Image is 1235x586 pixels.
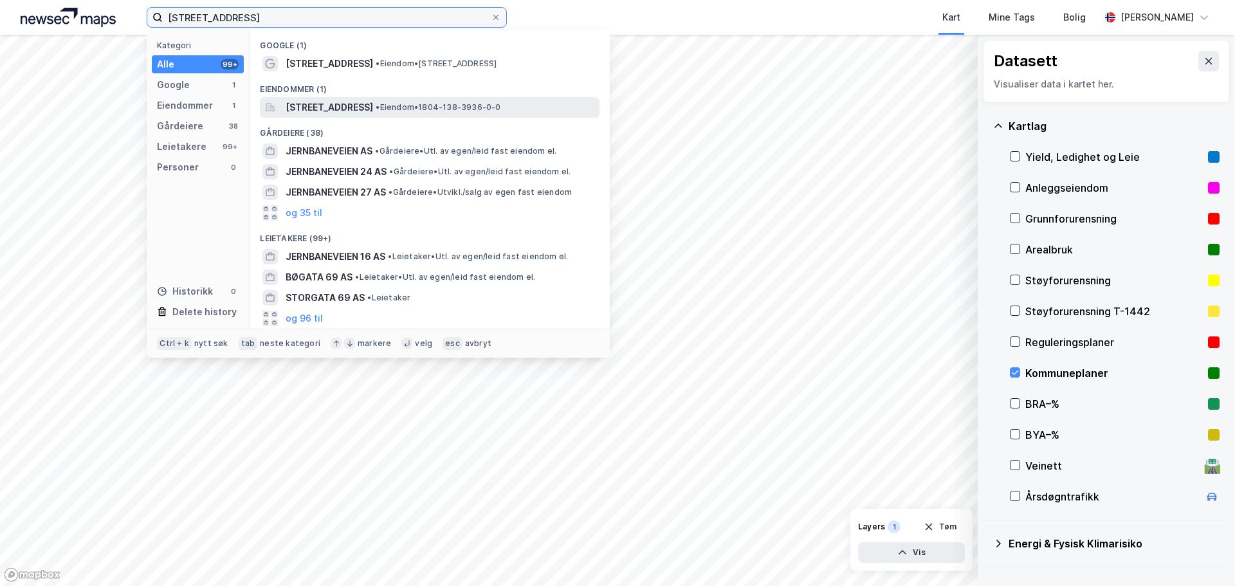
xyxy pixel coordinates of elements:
[21,8,116,27] img: logo.a4113a55bc3d86da70a041830d287a7e.svg
[286,185,386,200] span: JERNBANEVEIEN 27 AS
[1025,365,1203,381] div: Kommuneplaner
[1121,10,1194,25] div: [PERSON_NAME]
[1171,524,1235,586] iframe: Chat Widget
[1025,489,1199,504] div: Årsdøgntrafikk
[942,10,960,25] div: Kart
[1025,242,1203,257] div: Arealbruk
[355,272,535,282] span: Leietaker • Utl. av egen/leid fast eiendom el.
[1063,10,1086,25] div: Bolig
[1025,458,1199,473] div: Veinett
[1025,334,1203,350] div: Reguleringsplaner
[994,51,1057,71] div: Datasett
[465,338,491,349] div: avbryt
[228,100,239,111] div: 1
[858,542,965,563] button: Vis
[915,517,965,537] button: Tøm
[376,102,380,112] span: •
[221,59,239,69] div: 99+
[286,56,373,71] span: [STREET_ADDRESS]
[172,304,237,320] div: Delete history
[286,290,365,306] span: STORGATA 69 AS
[157,160,199,175] div: Personer
[376,59,380,68] span: •
[1025,211,1203,226] div: Grunnforurensning
[388,252,568,262] span: Leietaker • Utl. av egen/leid fast eiendom el.
[358,338,391,349] div: markere
[250,118,610,141] div: Gårdeiere (38)
[1009,118,1220,134] div: Kartlag
[994,77,1219,92] div: Visualiser data i kartet her.
[157,98,213,113] div: Eiendommer
[1025,180,1203,196] div: Anleggseiendom
[1171,524,1235,586] div: Kontrollprogram for chat
[286,164,387,179] span: JERNBANEVEIEN 24 AS
[376,59,497,69] span: Eiendom • [STREET_ADDRESS]
[286,311,323,326] button: og 96 til
[194,338,228,349] div: nytt søk
[389,187,392,197] span: •
[367,293,410,303] span: Leietaker
[157,139,206,154] div: Leietakere
[157,118,203,134] div: Gårdeiere
[415,338,432,349] div: velg
[157,284,213,299] div: Historikk
[157,41,244,50] div: Kategori
[375,146,556,156] span: Gårdeiere • Utl. av egen/leid fast eiendom el.
[375,146,379,156] span: •
[286,205,322,221] button: og 35 til
[367,293,371,302] span: •
[250,74,610,97] div: Eiendommer (1)
[388,252,392,261] span: •
[376,102,500,113] span: Eiendom • 1804-138-3936-0-0
[1025,149,1203,165] div: Yield, Ledighet og Leie
[1025,304,1203,319] div: Støyforurensning T-1442
[228,121,239,131] div: 38
[389,187,572,197] span: Gårdeiere • Utvikl./salg av egen fast eiendom
[239,337,258,350] div: tab
[1025,427,1203,443] div: BYA–%
[260,338,320,349] div: neste kategori
[389,167,393,176] span: •
[4,567,60,582] a: Mapbox homepage
[157,77,190,93] div: Google
[888,520,901,533] div: 1
[1203,457,1221,474] div: 🛣️
[228,162,239,172] div: 0
[989,10,1035,25] div: Mine Tags
[228,80,239,90] div: 1
[389,167,571,177] span: Gårdeiere • Utl. av egen/leid fast eiendom el.
[157,57,174,72] div: Alle
[286,100,373,115] span: [STREET_ADDRESS]
[858,522,885,532] div: Layers
[157,337,192,350] div: Ctrl + k
[355,272,359,282] span: •
[250,223,610,246] div: Leietakere (99+)
[1009,536,1220,551] div: Energi & Fysisk Klimarisiko
[1025,396,1203,412] div: BRA–%
[286,143,372,159] span: JERNBANEVEIEN AS
[1025,273,1203,288] div: Støyforurensning
[286,249,385,264] span: JERNBANEVEIEN 16 AS
[250,30,610,53] div: Google (1)
[228,286,239,297] div: 0
[443,337,462,350] div: esc
[286,270,352,285] span: BØGATA 69 AS
[163,8,491,27] input: Søk på adresse, matrikkel, gårdeiere, leietakere eller personer
[221,142,239,152] div: 99+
